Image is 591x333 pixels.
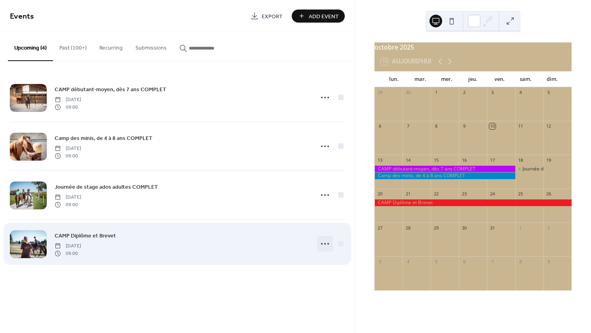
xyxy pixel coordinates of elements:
button: Add Event [292,10,345,23]
button: Submissions [129,32,173,60]
div: dim. [539,71,565,87]
div: 18 [518,157,524,163]
div: mer. [433,71,460,87]
span: [DATE] [55,96,81,103]
span: Camp des minis, de 4 à 8 ans COMPLET [55,134,152,143]
div: 5 [433,258,439,264]
div: jeu. [460,71,486,87]
div: CAMP Diplôme et Brevet [374,199,572,206]
div: 10 [489,123,495,129]
div: 14 [405,157,411,163]
div: 1 [518,225,524,231]
div: 31 [489,225,495,231]
div: CAMP débutant-moyen, dès 7 ans COMPLET [374,166,515,172]
div: 9 [461,123,467,129]
div: 3 [377,258,383,264]
div: 8 [518,258,524,264]
div: 30 [405,90,411,96]
div: 27 [377,225,383,231]
div: 22 [433,191,439,197]
div: 4 [405,258,411,264]
span: 09:00 [55,103,81,111]
span: 09:00 [55,250,81,257]
div: 17 [489,157,495,163]
div: 13 [377,157,383,163]
div: Journée de stage ados adultes COMPLET [515,166,543,172]
div: 28 [405,225,411,231]
div: 6 [377,123,383,129]
div: 1 [433,90,439,96]
div: 24 [489,191,495,197]
a: CAMP Diplôme et Brevet [55,231,116,240]
div: 23 [461,191,467,197]
a: Export [245,10,289,23]
span: Events [10,9,34,24]
span: [DATE] [55,145,81,152]
button: Recurring [93,32,129,60]
div: mar. [407,71,433,87]
div: 7 [489,258,495,264]
div: 2 [546,225,552,231]
div: sam. [513,71,539,87]
div: 25 [518,191,524,197]
span: [DATE] [55,243,81,250]
div: 20 [377,191,383,197]
a: CAMP débutant-moyen, dès 7 ans COMPLET [55,85,166,94]
span: CAMP Diplôme et Brevet [55,232,116,240]
a: Camp des minis, de 4 à 8 ans COMPLET [55,134,152,143]
span: Add Event [309,12,339,21]
span: Journée de stage ados adultes COMPLET [55,183,158,191]
div: octobre 2025 [374,42,572,52]
div: 2 [461,90,467,96]
span: 09:00 [55,152,81,159]
div: 8 [433,123,439,129]
span: CAMP débutant-moyen, dès 7 ans COMPLET [55,86,166,94]
div: 26 [546,191,552,197]
div: 29 [377,90,383,96]
div: 16 [461,157,467,163]
a: Journée de stage ados adultes COMPLET [55,182,158,191]
div: 30 [461,225,467,231]
div: 21 [405,191,411,197]
div: 11 [518,123,524,129]
span: [DATE] [55,194,81,201]
div: 29 [433,225,439,231]
div: lun. [381,71,407,87]
div: 6 [461,258,467,264]
button: Past (100+) [53,32,93,60]
div: 15 [433,157,439,163]
span: Export [262,12,283,21]
div: 5 [546,90,552,96]
div: 12 [546,123,552,129]
div: 9 [546,258,552,264]
div: 4 [518,90,524,96]
div: 3 [489,90,495,96]
span: 09:00 [55,201,81,208]
button: Upcoming (4) [8,32,53,61]
div: 19 [546,157,552,163]
div: 7 [405,123,411,129]
div: Camp des minis, de 4 à 8 ans COMPLET [374,172,515,179]
div: ven. [486,71,513,87]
